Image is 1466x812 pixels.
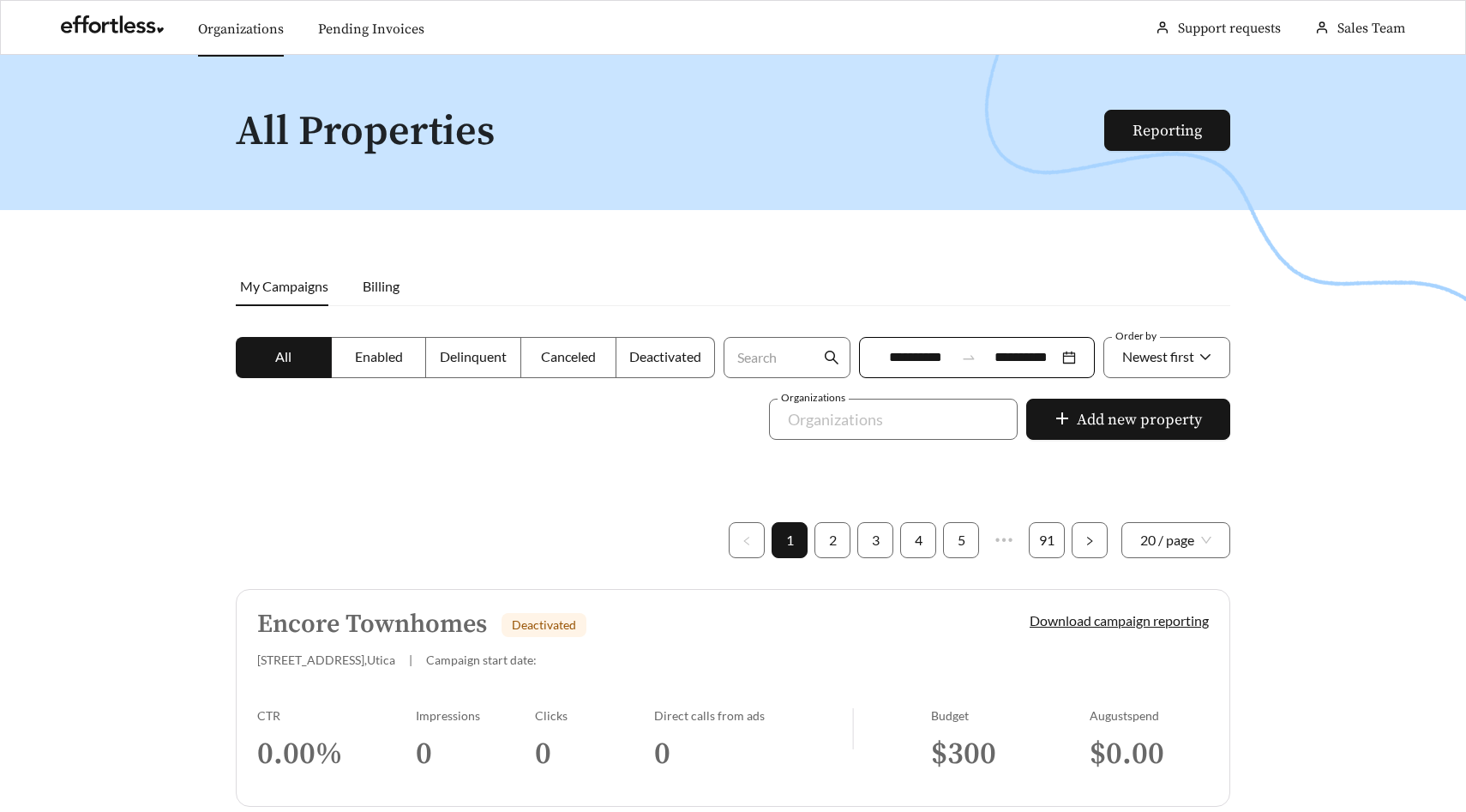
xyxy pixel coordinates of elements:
[240,278,328,294] span: My Campaigns
[1072,522,1108,558] li: Next Page
[815,523,850,557] a: 2
[901,523,935,557] a: 4
[363,278,400,294] span: Billing
[1072,522,1108,558] button: right
[512,617,576,632] span: Deactivated
[629,348,701,364] span: Deactivated
[440,348,507,364] span: Delinquent
[654,708,852,723] div: Direct calls from ads
[986,522,1022,558] li: Next 5 Pages
[772,523,807,557] a: 1
[1133,121,1202,141] a: Reporting
[858,523,892,557] a: 3
[236,110,1106,155] h1: All Properties
[944,523,978,557] a: 5
[355,348,403,364] span: Enabled
[426,653,537,667] span: Campaign start date:
[541,348,596,364] span: Canceled
[900,522,936,558] li: 4
[1090,708,1209,723] div: August spend
[654,735,852,773] h3: 0
[535,735,654,773] h3: 0
[1122,348,1194,364] span: Newest first
[729,522,765,558] li: Previous Page
[535,708,654,723] div: Clicks
[1084,536,1095,546] span: right
[1178,20,1281,37] a: Support requests
[257,653,395,667] span: [STREET_ADDRESS] , Utica
[943,522,979,558] li: 5
[931,735,1090,773] h3: $ 300
[1077,408,1202,431] span: Add new property
[1029,522,1065,558] li: 91
[236,589,1230,807] a: Encore TownhomesDeactivated[STREET_ADDRESS],Utica|Campaign start date:Download campaign reporting...
[275,348,291,364] span: All
[416,708,535,723] div: Impressions
[931,708,1090,723] div: Budget
[772,522,808,558] li: 1
[814,522,850,558] li: 2
[198,21,284,38] a: Organizations
[318,21,424,38] a: Pending Invoices
[729,522,765,558] button: left
[1104,110,1230,151] button: Reporting
[852,708,854,749] img: line
[986,522,1022,558] span: •••
[1026,399,1230,440] button: plusAdd new property
[1121,522,1230,558] div: Page Size
[961,350,976,365] span: to
[257,708,416,723] div: CTR
[1140,523,1211,557] span: 20 / page
[857,522,893,558] li: 3
[1030,523,1064,557] a: 91
[1030,612,1209,629] a: Download campaign reporting
[409,653,412,667] span: |
[824,350,839,365] span: search
[1054,411,1070,430] span: plus
[416,735,535,773] h3: 0
[257,735,416,773] h3: 0.00 %
[742,536,752,546] span: left
[257,611,487,639] h5: Encore Townhomes
[961,350,976,365] span: swap-right
[1337,20,1405,37] span: Sales Team
[1090,735,1209,773] h3: $ 0.00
